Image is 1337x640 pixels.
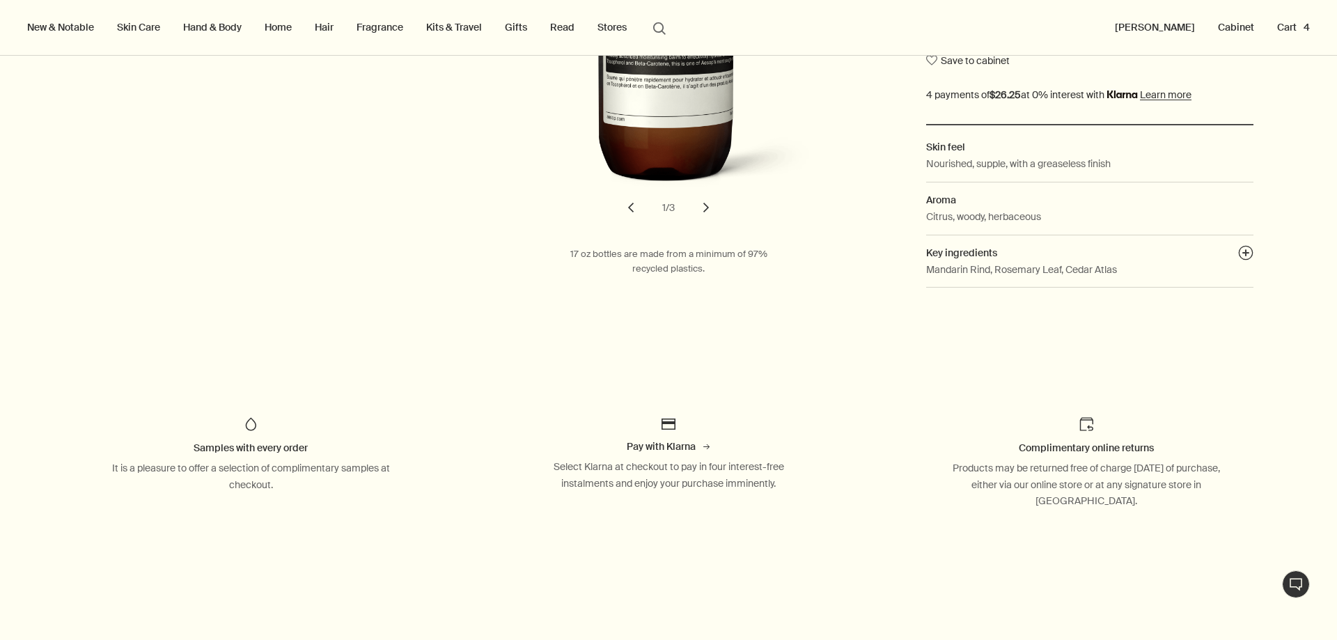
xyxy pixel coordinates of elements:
[647,14,672,40] button: Open search
[502,18,530,36] a: Gifts
[926,209,1041,224] p: Citrus, woody, herbaceous
[180,18,244,36] a: Hand & Body
[947,460,1226,510] div: Products may be returned free of charge [DATE] of purchase, either via our online store or at any...
[595,18,630,36] button: Stores
[354,18,406,36] a: Fragrance
[1274,18,1313,36] button: Cart4
[691,192,721,223] button: next slide
[547,18,577,36] a: Read
[926,262,1117,277] p: Mandarin Rind, Rosemary Leaf, Cedar Atlas
[114,18,163,36] a: Skin Care
[194,442,308,454] span: Samples with every order
[1078,416,1095,432] img: Return icon
[926,139,1253,155] h2: Skin feel
[262,18,295,36] a: Home
[627,440,696,453] span: Pay with Klarna
[111,460,390,494] div: It is a pleasure to offer a selection of complimentary samples at checkout.
[529,459,808,492] div: Select Klarna at checkout to pay in four interest-free instalments and enjoy your purchase immine...
[926,48,1010,73] button: Save to cabinet
[1019,442,1154,454] span: Complimentary online returns
[926,192,1253,208] h2: Aroma
[570,248,767,274] span: 17 oz bottles are made from a minimum of 97% recycled plastics.
[312,18,336,36] a: Hair
[423,18,485,36] a: Kits & Travel
[1282,570,1310,598] button: Live Assistance
[242,416,259,432] img: Icon of a droplet
[926,156,1111,171] p: Nourished, supple, with a greaseless finish
[1112,18,1198,36] button: [PERSON_NAME]
[1238,245,1253,265] button: Key ingredients
[660,416,677,432] img: Card Icon
[24,18,97,36] button: New & Notable
[926,247,997,259] span: Key ingredients
[474,416,863,492] a: Card IconPay with KlarnaSelect Klarna at checkout to pay in four interest-free instalments and en...
[616,192,646,223] button: previous slide
[1215,18,1257,36] a: Cabinet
